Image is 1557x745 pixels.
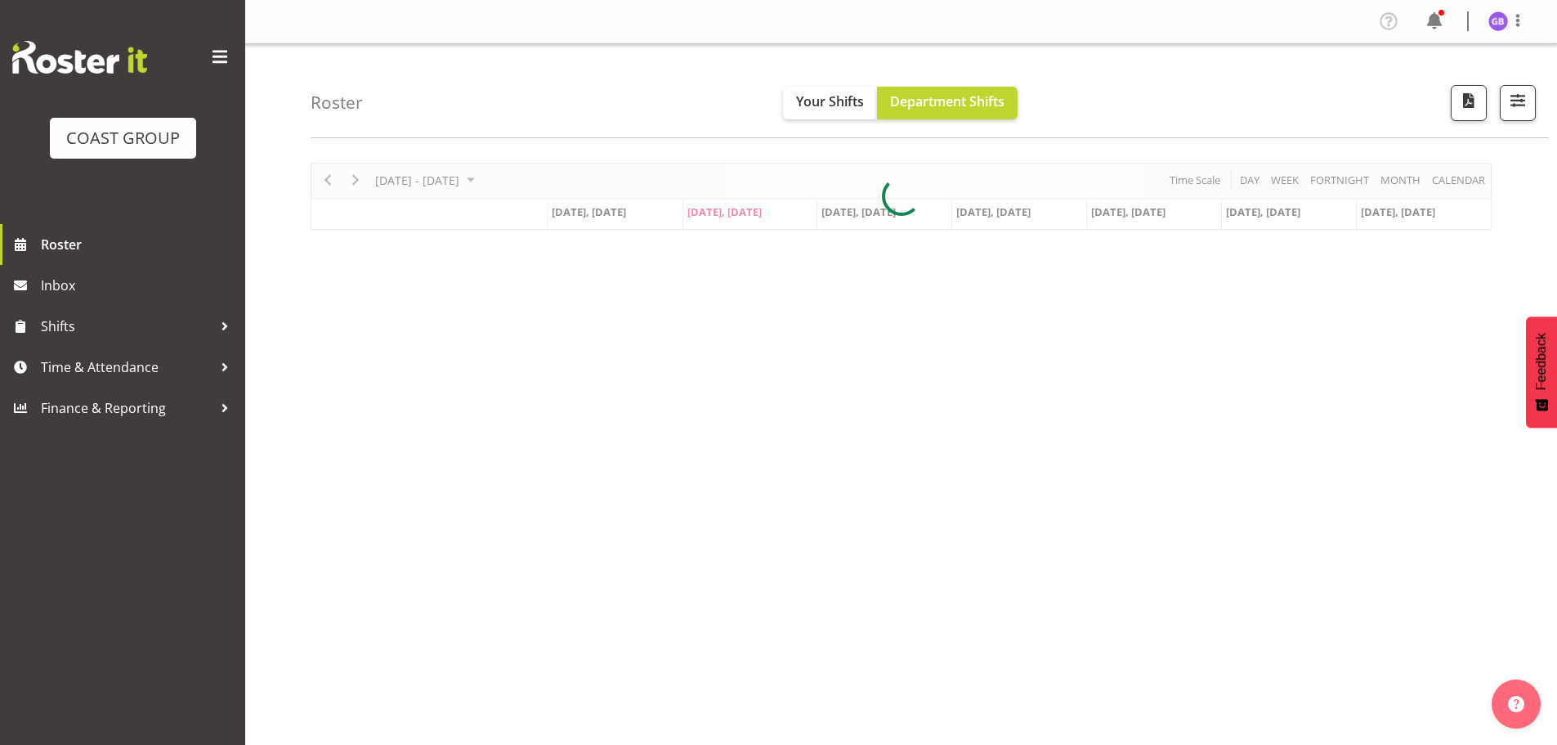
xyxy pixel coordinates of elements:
[796,92,864,110] span: Your Shifts
[1500,85,1536,121] button: Filter Shifts
[783,87,877,119] button: Your Shifts
[1534,333,1549,390] span: Feedback
[41,232,237,257] span: Roster
[877,87,1018,119] button: Department Shifts
[41,314,213,339] span: Shifts
[12,41,147,74] img: Rosterit website logo
[41,396,213,420] span: Finance & Reporting
[41,355,213,379] span: Time & Attendance
[311,93,363,112] h4: Roster
[41,273,237,298] span: Inbox
[1508,696,1524,712] img: help-xxl-2.png
[1488,11,1508,31] img: gene-burton1159.jpg
[66,126,180,150] div: COAST GROUP
[1451,85,1487,121] button: Download a PDF of the roster according to the set date range.
[890,92,1004,110] span: Department Shifts
[1526,316,1557,428] button: Feedback - Show survey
